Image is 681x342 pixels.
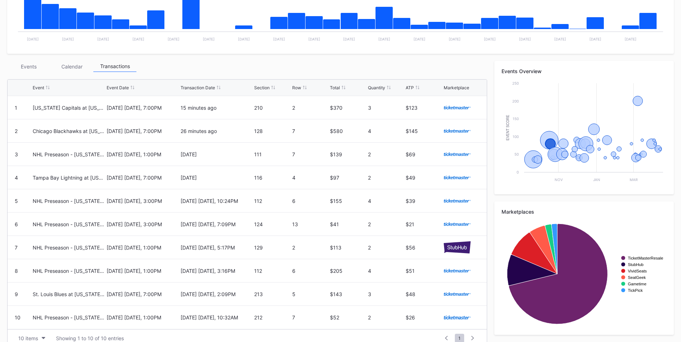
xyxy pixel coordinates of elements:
[292,85,301,90] div: Row
[368,314,404,320] div: 2
[238,37,250,41] text: [DATE]
[406,244,442,251] div: $56
[406,268,442,274] div: $51
[628,288,643,293] text: TickPick
[628,275,646,280] text: SeatGeek
[15,291,18,297] div: 9
[368,268,404,274] div: 4
[33,221,105,227] div: NHL Preseason - [US_STATE] Capitals at [US_STATE] Devils (Split Squad)
[254,151,290,157] div: 111
[444,315,471,319] img: ticketmaster.svg
[330,175,366,181] div: $97
[15,105,17,111] div: 1
[15,268,18,274] div: 8
[33,85,44,90] div: Event
[444,241,471,253] img: stubHub.svg
[292,175,328,181] div: 4
[15,221,18,227] div: 6
[368,291,404,297] div: 3
[107,314,179,320] div: [DATE] [DATE], 1:00PM
[181,175,253,181] div: [DATE]
[368,221,404,227] div: 2
[254,268,290,274] div: 112
[15,314,20,320] div: 10
[97,37,109,41] text: [DATE]
[444,85,469,90] div: Marketplace
[484,37,496,41] text: [DATE]
[181,291,253,297] div: [DATE] [DATE], 2:09PM
[406,85,414,90] div: ATP
[181,128,253,134] div: 26 minutes ago
[406,221,442,227] div: $21
[33,291,105,297] div: St. Louis Blues at [US_STATE] Devils
[512,99,519,103] text: 200
[517,170,519,174] text: 0
[330,291,366,297] div: $143
[107,175,179,181] div: [DATE] [DATE], 7:00PM
[33,105,105,111] div: [US_STATE] Capitals at [US_STATE] Devils
[107,244,179,251] div: [DATE] [DATE], 1:00PM
[107,151,179,157] div: [DATE] [DATE], 1:00PM
[414,37,425,41] text: [DATE]
[107,128,179,134] div: [DATE] [DATE], 7:00PM
[107,291,179,297] div: [DATE] [DATE], 7:00PM
[107,105,179,111] div: [DATE] [DATE], 7:00PM
[56,335,124,341] div: Showing 1 to 10 of 10 entries
[368,175,404,181] div: 2
[628,262,644,267] text: StubHub
[368,128,404,134] div: 4
[181,268,253,274] div: [DATE] [DATE], 3:16PM
[15,175,18,181] div: 4
[254,291,290,297] div: 213
[449,37,461,41] text: [DATE]
[33,175,105,181] div: Tampa Bay Lightning at [US_STATE] Devils
[330,268,366,274] div: $205
[7,61,50,72] div: Events
[292,244,328,251] div: 2
[254,85,270,90] div: Section
[292,128,328,134] div: 7
[444,129,471,133] img: ticketmaster.svg
[18,335,38,341] div: 10 items
[406,105,442,111] div: $123
[368,105,404,111] div: 3
[554,37,566,41] text: [DATE]
[444,199,471,203] img: ticketmaster.svg
[444,152,471,156] img: ticketmaster.svg
[181,151,253,157] div: [DATE]
[502,80,667,187] svg: Chart title
[502,68,667,74] div: Events Overview
[292,198,328,204] div: 6
[502,220,667,328] svg: Chart title
[50,61,93,72] div: Calendar
[502,209,667,215] div: Marketplaces
[519,37,531,41] text: [DATE]
[444,222,471,226] img: ticketmaster.svg
[330,221,366,227] div: $41
[254,105,290,111] div: 210
[254,128,290,134] div: 128
[330,244,366,251] div: $113
[181,244,253,251] div: [DATE] [DATE], 5:17PM
[292,221,328,227] div: 13
[33,128,105,134] div: Chicago Blackhawks at [US_STATE] Devils
[406,151,442,157] div: $69
[444,176,471,179] img: ticketmaster.svg
[343,37,355,41] text: [DATE]
[330,314,366,320] div: $52
[33,198,105,204] div: NHL Preseason - [US_STATE] Capitals at [US_STATE] Devils (Split Squad)
[330,105,366,111] div: $370
[33,151,105,157] div: NHL Preseason - [US_STATE] Rangers at [US_STATE] Devils
[107,198,179,204] div: [DATE] [DATE], 3:00PM
[292,291,328,297] div: 5
[132,37,144,41] text: [DATE]
[33,268,105,274] div: NHL Preseason - [US_STATE] Rangers at [US_STATE] Devils
[368,151,404,157] div: 2
[254,221,290,227] div: 124
[254,244,290,251] div: 129
[15,151,18,157] div: 3
[406,314,442,320] div: $26
[15,198,18,204] div: 5
[168,37,179,41] text: [DATE]
[406,291,442,297] div: $48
